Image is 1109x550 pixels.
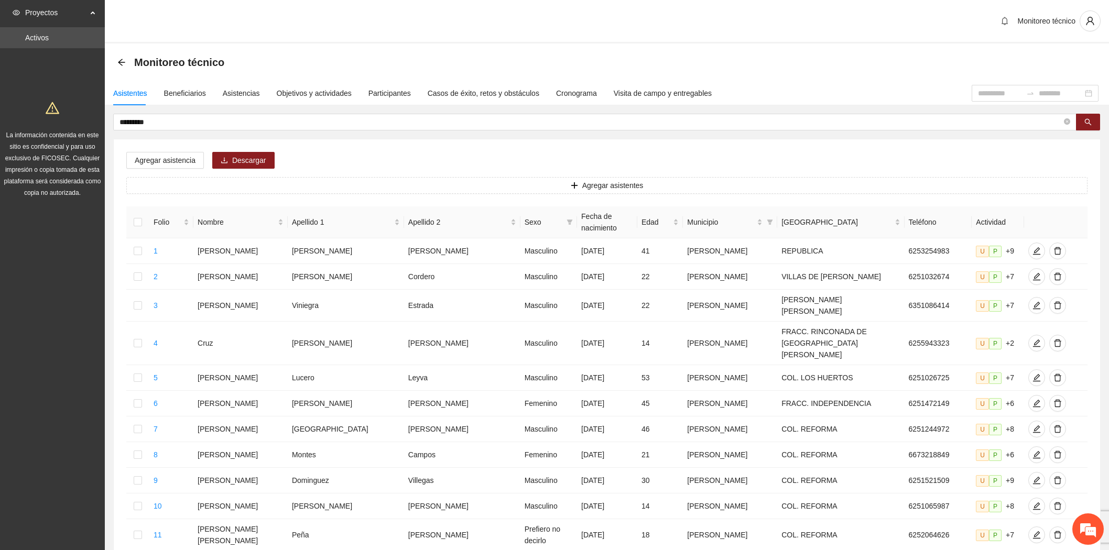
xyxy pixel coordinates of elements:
[1029,476,1045,485] span: edit
[135,155,195,166] span: Agregar asistencia
[1029,450,1045,459] span: edit
[989,475,1002,487] span: P
[154,425,158,433] a: 7
[989,246,1002,257] span: P
[288,365,404,391] td: Lucero
[404,264,520,290] td: Cordero
[404,290,520,322] td: Estrada
[277,87,352,99] div: Objetivos y actividades
[905,468,972,493] td: 6251521509
[404,442,520,468] td: Campos
[767,219,773,225] span: filter
[1028,526,1045,543] button: edit
[1084,118,1092,127] span: search
[1028,498,1045,514] button: edit
[13,9,20,16] span: eye
[1049,243,1066,259] button: delete
[428,87,539,99] div: Casos de éxito, retos y obstáculos
[976,246,989,257] span: U
[577,468,637,493] td: [DATE]
[989,372,1002,384] span: P
[46,101,59,115] span: warning
[976,300,989,312] span: U
[905,238,972,264] td: 6253254983
[564,214,575,230] span: filter
[637,442,683,468] td: 21
[520,322,577,365] td: Masculino
[193,238,288,264] td: [PERSON_NAME]
[288,322,404,365] td: [PERSON_NAME]
[781,216,892,228] span: [GEOGRAPHIC_DATA]
[193,365,288,391] td: [PERSON_NAME]
[193,206,288,238] th: Nombre
[404,322,520,365] td: [PERSON_NAME]
[989,449,1002,461] span: P
[1050,339,1065,347] span: delete
[976,475,989,487] span: U
[687,216,755,228] span: Municipio
[976,372,989,384] span: U
[198,216,276,228] span: Nombre
[1029,531,1045,539] span: edit
[637,206,683,238] th: Edad
[976,530,989,541] span: U
[976,449,989,461] span: U
[905,322,972,365] td: 6255943323
[683,493,777,519] td: [PERSON_NAME]
[154,373,158,382] a: 5
[1049,498,1066,514] button: delete
[1029,373,1045,382] span: edit
[777,238,904,264] td: REPUBLICA
[777,365,904,391] td: COL. LOS HUERTOS
[972,416,1024,442] td: +8
[997,17,1013,25] span: bell
[637,391,683,416] td: 45
[404,238,520,264] td: [PERSON_NAME]
[683,365,777,391] td: [PERSON_NAME]
[765,214,775,230] span: filter
[777,416,904,442] td: COL. REFORMA
[989,501,1002,512] span: P
[614,87,712,99] div: Visita de campo y entregables
[683,238,777,264] td: [PERSON_NAME]
[1049,472,1066,489] button: delete
[25,2,87,23] span: Proyectos
[404,206,520,238] th: Apellido 2
[1017,17,1075,25] span: Monitoreo técnico
[777,322,904,365] td: FRACC. RINCONADA DE [GEOGRAPHIC_DATA][PERSON_NAME]
[1050,502,1065,510] span: delete
[683,468,777,493] td: [PERSON_NAME]
[683,322,777,365] td: [PERSON_NAME]
[905,391,972,416] td: 6251472149
[683,391,777,416] td: [PERSON_NAME]
[571,182,578,190] span: plus
[1050,399,1065,408] span: delete
[154,216,181,228] span: Folio
[683,416,777,442] td: [PERSON_NAME]
[777,290,904,322] td: [PERSON_NAME] [PERSON_NAME]
[582,180,644,191] span: Agregar asistentes
[905,290,972,322] td: 6351086414
[288,238,404,264] td: [PERSON_NAME]
[637,493,683,519] td: 14
[1050,425,1065,433] span: delete
[1049,268,1066,285] button: delete
[637,264,683,290] td: 22
[292,216,392,228] span: Apellido 1
[1029,502,1045,510] span: edit
[1049,335,1066,351] button: delete
[404,416,520,442] td: [PERSON_NAME]
[905,264,972,290] td: 6251032674
[637,468,683,493] td: 30
[637,238,683,264] td: 41
[577,442,637,468] td: [DATE]
[996,13,1013,29] button: bell
[1076,114,1100,130] button: search
[989,398,1002,410] span: P
[577,391,637,416] td: [DATE]
[1028,335,1045,351] button: edit
[154,476,158,485] a: 9
[577,493,637,519] td: [DATE]
[154,531,162,539] a: 11
[972,468,1024,493] td: +9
